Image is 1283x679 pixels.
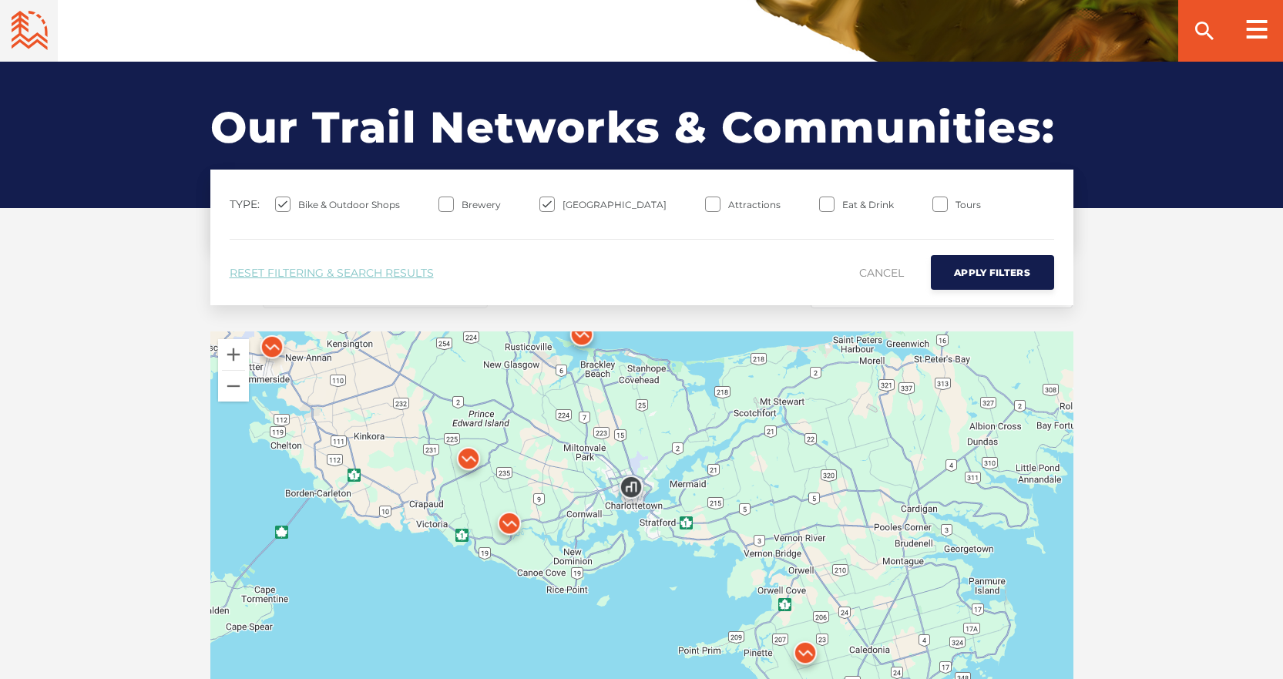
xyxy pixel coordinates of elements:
[932,197,948,212] input: Tours
[1192,18,1217,43] ion-icon: search
[210,62,1073,208] h2: Our Trail Networks & Communities:
[462,199,501,210] span: Brewery
[218,339,249,370] button: Zoom in
[539,197,555,212] input: [GEOGRAPHIC_DATA]
[842,199,894,210] span: Eat & Drink
[218,371,249,402] button: Zoom out
[230,197,260,211] label: Type:
[298,199,400,210] span: Bike & Outdoor Shops
[956,199,981,210] span: Tours
[438,197,454,212] input: Brewery
[728,199,781,210] span: Attractions
[705,197,720,212] input: Attractions
[819,197,835,212] input: Eat & Drink
[230,266,434,280] a: Reset Filtering & Search Results
[275,197,291,212] input: Bike & Outdoor Shops
[954,267,1030,278] span: Apply Filters
[931,255,1054,290] button: Apply Filters
[563,199,667,210] span: [GEOGRAPHIC_DATA]
[859,258,904,287] a: Cancel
